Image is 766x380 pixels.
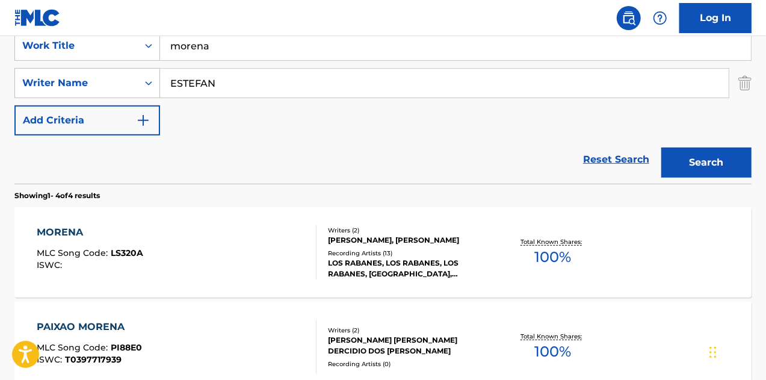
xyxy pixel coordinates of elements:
[14,207,752,297] a: MORENAMLC Song Code:LS320AISWC:Writers (2)[PERSON_NAME], [PERSON_NAME]Recording Artists (13)LOS R...
[22,39,131,53] div: Work Title
[535,341,572,363] span: 100 %
[37,320,142,334] div: PAIXAO MORENA
[328,235,492,246] div: [PERSON_NAME], [PERSON_NAME]
[22,76,131,90] div: Writer Name
[328,335,492,357] div: [PERSON_NAME] [PERSON_NAME] DERCIDIO DOS [PERSON_NAME]
[37,260,65,270] span: ISWC :
[14,9,61,26] img: MLC Logo
[706,322,766,380] iframe: Chat Widget
[328,226,492,235] div: Writers ( 2 )
[617,6,641,30] a: Public Search
[14,31,752,184] form: Search Form
[328,258,492,279] div: LOS RABANES, LOS RABANES, LOS RABANES, [GEOGRAPHIC_DATA], [GEOGRAPHIC_DATA]
[622,11,636,25] img: search
[14,190,100,201] p: Showing 1 - 4 of 4 results
[328,326,492,335] div: Writers ( 2 )
[679,3,752,33] a: Log In
[37,354,65,365] span: ISWC :
[738,68,752,98] img: Delete Criterion
[111,248,143,258] span: LS320A
[14,105,160,135] button: Add Criteria
[136,113,150,128] img: 9d2ae6d4665cec9f34b9.svg
[37,248,111,258] span: MLC Song Code :
[111,342,142,353] span: PI88E0
[661,148,752,178] button: Search
[37,225,143,240] div: MORENA
[521,237,585,246] p: Total Known Shares:
[535,246,572,268] span: 100 %
[328,360,492,369] div: Recording Artists ( 0 )
[653,11,667,25] img: help
[709,334,717,370] div: Drag
[37,342,111,353] span: MLC Song Code :
[65,354,122,365] span: T0397717939
[648,6,672,30] div: Help
[521,332,585,341] p: Total Known Shares:
[328,249,492,258] div: Recording Artists ( 13 )
[577,146,655,173] a: Reset Search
